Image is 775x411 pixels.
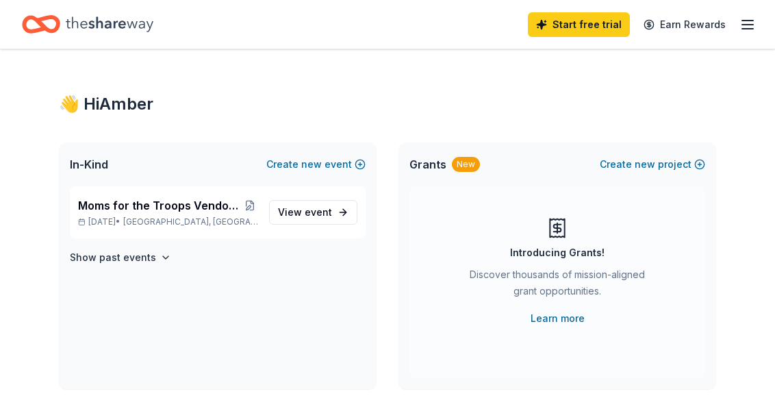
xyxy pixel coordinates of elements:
span: View [278,204,332,221]
span: In-Kind [70,156,108,173]
a: Learn more [531,310,585,327]
a: View event [269,200,357,225]
div: New [452,157,480,172]
a: Start free trial [528,12,630,37]
span: [GEOGRAPHIC_DATA], [GEOGRAPHIC_DATA] [123,216,258,227]
span: new [635,156,655,173]
div: Discover thousands of mission-aligned grant opportunities. [464,266,650,305]
span: event [305,206,332,218]
button: Createnewevent [266,156,366,173]
p: [DATE] • [78,216,258,227]
span: Grants [409,156,446,173]
div: Introducing Grants! [510,245,605,261]
h4: Show past events [70,249,156,266]
span: new [301,156,322,173]
button: Show past events [70,249,171,266]
div: 👋 Hi Amber [59,93,716,115]
button: Createnewproject [600,156,705,173]
a: Home [22,8,153,40]
a: Earn Rewards [635,12,734,37]
span: Moms for the Troops Vendor Event and Poker Run [78,197,242,214]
